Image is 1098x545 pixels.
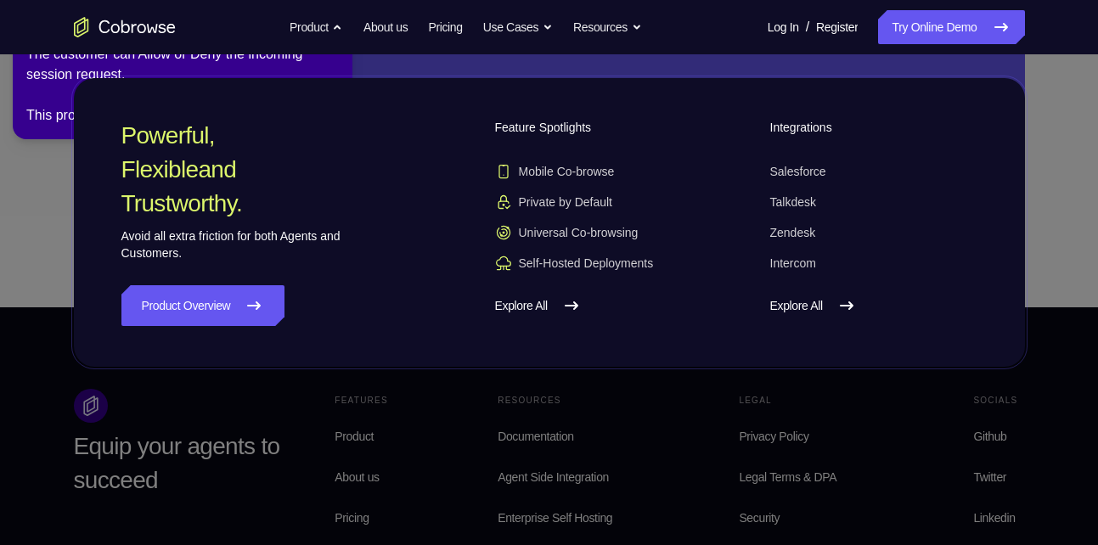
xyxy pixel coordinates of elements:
[495,194,613,211] span: Private by Default
[770,285,977,326] a: Explore All
[770,163,826,180] span: Salesforce
[770,163,977,180] a: Salesforce
[770,255,977,272] a: Intercom
[806,17,809,37] span: /
[495,255,654,272] span: Self-Hosted Deployments
[121,119,359,221] h2: Powerful, Flexible and Trustworthy.
[495,194,512,211] img: Private by Default
[816,10,858,44] a: Register
[495,224,639,241] span: Universal Co-browsing
[495,163,702,180] a: Mobile Co-browseMobile Co-browse
[428,10,462,44] a: Pricing
[495,194,702,211] a: Private by DefaultPrivate by Default
[363,10,408,44] a: About us
[878,10,1024,44] a: Try Online Demo
[495,119,702,149] span: Feature Spotlights
[495,224,702,241] a: Universal Co-browsingUniversal Co-browsing
[495,224,512,241] img: Universal Co-browsing
[495,163,512,180] img: Mobile Co-browse
[290,10,343,44] button: Product
[770,224,816,241] span: Zendesk
[770,255,816,272] span: Intercom
[292,300,346,334] button: Cancel
[770,194,816,211] span: Talkdesk
[770,119,977,149] span: Integrations
[770,194,977,211] a: Talkdesk
[495,255,512,272] img: Self-Hosted Deployments
[495,163,615,180] span: Mobile Co-browse
[495,285,702,326] a: Explore All
[483,10,553,44] button: Use Cases
[770,224,977,241] a: Zendesk
[121,285,285,326] a: Product Overview
[74,17,176,37] a: Go to the home page
[121,228,359,261] p: Avoid all extra friction for both Agents and Customers.
[222,235,418,286] div: Waiting for authorization
[495,255,702,272] a: Self-Hosted DeploymentsSelf-Hosted Deployments
[26,44,339,126] div: The customer can Allow or Deny the incoming session request. This prompt can be completely custom...
[768,10,799,44] a: Log In
[573,10,642,44] button: Resources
